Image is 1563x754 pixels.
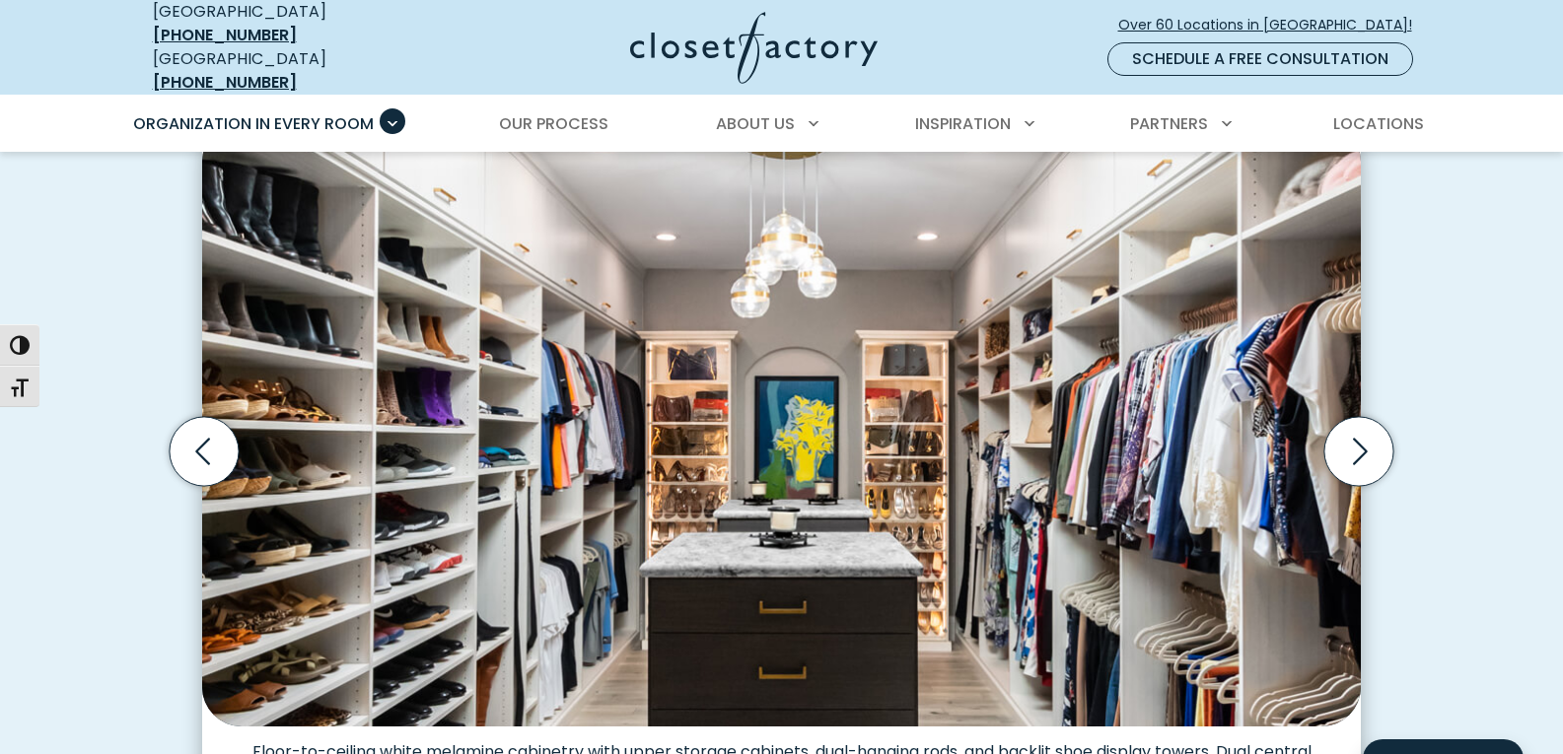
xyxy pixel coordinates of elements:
[133,112,374,135] span: Organization in Every Room
[915,112,1011,135] span: Inspiration
[630,12,878,84] img: Closet Factory Logo
[162,409,247,494] button: Previous slide
[119,97,1445,152] nav: Primary Menu
[1316,409,1401,494] button: Next slide
[1333,112,1424,135] span: Locations
[1107,42,1413,76] a: Schedule a Free Consultation
[153,71,297,94] a: [PHONE_NUMBER]
[1130,112,1208,135] span: Partners
[1117,8,1429,42] a: Over 60 Locations in [GEOGRAPHIC_DATA]!
[202,122,1361,725] img: Walk-in with dual islands, extensive hanging and shoe space, and accent-lit shelves highlighting ...
[153,24,297,46] a: [PHONE_NUMBER]
[153,47,439,95] div: [GEOGRAPHIC_DATA]
[1118,15,1428,35] span: Over 60 Locations in [GEOGRAPHIC_DATA]!
[716,112,795,135] span: About Us
[499,112,608,135] span: Our Process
